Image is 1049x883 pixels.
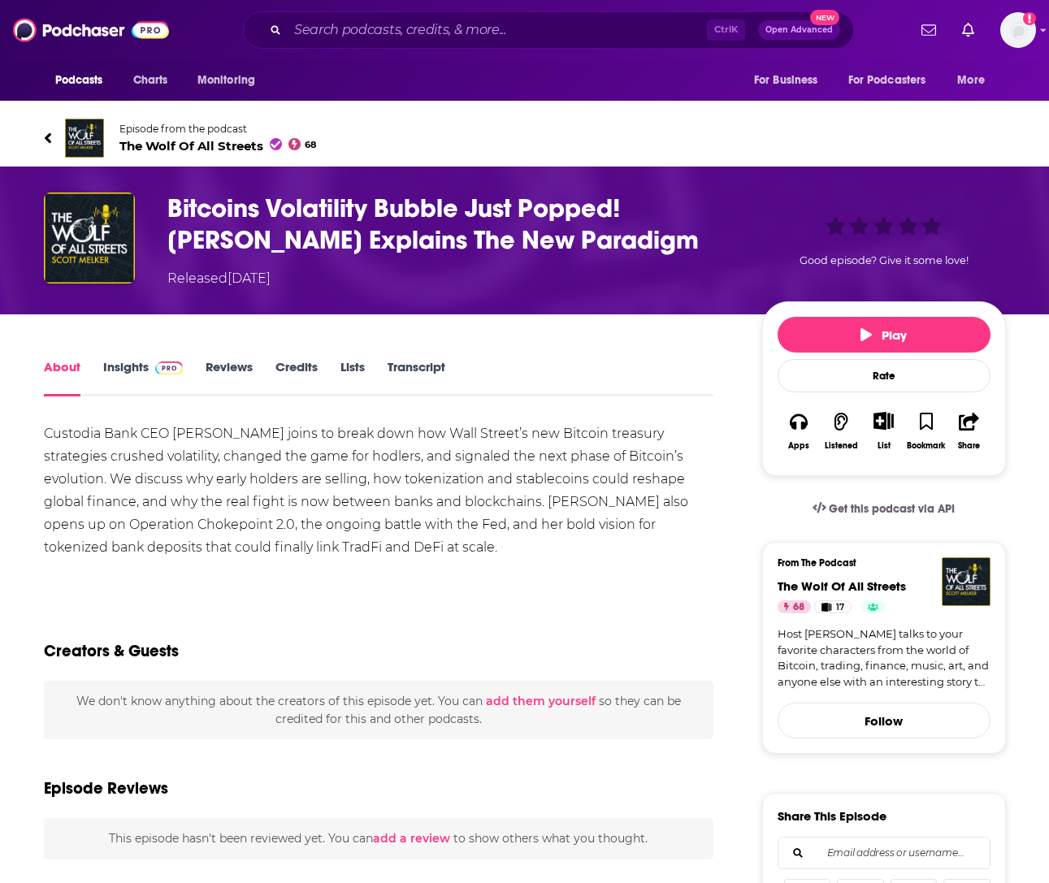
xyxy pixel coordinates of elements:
h3: From The Podcast [778,557,977,569]
button: Listened [820,401,862,461]
a: The Wolf Of All StreetsEpisode from the podcastThe Wolf Of All Streets68 [44,119,1006,158]
span: Good episode? Give it some love! [800,254,969,266]
button: add them yourself [486,695,596,708]
span: Monitoring [197,69,255,92]
a: InsightsPodchaser Pro [103,359,184,396]
span: Get this podcast via API [829,502,955,516]
h3: Share This Episode [778,808,886,824]
input: Email address or username... [791,838,977,868]
button: Apps [778,401,820,461]
a: About [44,359,80,396]
a: 17 [814,600,851,613]
button: open menu [743,65,839,96]
div: Bookmark [907,441,945,451]
span: Ctrl K [707,19,745,41]
span: Podcasts [55,69,103,92]
button: Open AdvancedNew [758,20,840,40]
div: Rate [778,359,990,392]
input: Search podcasts, credits, & more... [288,17,707,43]
div: Apps [788,441,809,451]
div: Share [958,441,980,451]
a: Lists [340,359,365,396]
img: The Wolf Of All Streets [65,119,104,158]
span: 68 [793,599,804,616]
div: Search podcasts, credits, & more... [243,11,854,49]
div: Search followers [778,837,990,869]
button: Play [778,317,990,353]
button: Bookmark [905,401,947,461]
button: open menu [44,65,124,96]
div: Listened [825,441,858,451]
a: Charts [123,65,178,96]
a: Transcript [388,359,445,396]
img: User Profile [1000,12,1036,48]
span: Open Advanced [765,26,833,34]
span: This episode hasn't been reviewed yet. You can to show others what you thought. [109,831,648,846]
button: add a review [373,829,450,847]
span: 68 [305,141,316,149]
div: Custodia Bank CEO [PERSON_NAME] joins to break down how Wall Street’s new Bitcoin treasury strate... [44,422,714,559]
span: For Business [754,69,818,92]
a: Get this podcast via API [800,489,969,529]
span: We don't know anything about the creators of this episode yet . You can so they can be credited f... [76,694,681,726]
a: 68 [778,600,811,613]
img: Podchaser Pro [155,361,184,374]
button: Share [947,401,990,461]
a: Reviews [206,359,253,396]
span: Episode from the podcast [119,123,317,135]
a: Credits [275,359,318,396]
button: Show More Button [867,412,900,430]
button: open menu [946,65,1005,96]
a: Show notifications dropdown [956,16,981,44]
span: The Wolf Of All Streets [119,138,317,154]
img: Bitcoins Volatility Bubble Just Popped! Caitlin Long Explains The New Paradigm [44,193,135,284]
div: Released [DATE] [167,269,271,288]
h1: Bitcoins Volatility Bubble Just Popped! Caitlin Long Explains The New Paradigm [167,193,736,256]
span: For Podcasters [848,69,926,92]
img: The Wolf Of All Streets [942,557,990,606]
svg: Add a profile image [1023,12,1036,25]
div: List [878,440,891,451]
button: Follow [778,703,990,738]
span: Play [860,327,907,343]
button: Show profile menu [1000,12,1036,48]
a: Show notifications dropdown [915,16,943,44]
a: The Wolf Of All Streets [778,578,906,594]
h2: Creators & Guests [44,641,179,661]
button: open menu [186,65,276,96]
button: open menu [838,65,950,96]
span: Charts [133,69,168,92]
img: Podchaser - Follow, Share and Rate Podcasts [13,15,169,45]
h3: Episode Reviews [44,778,168,799]
div: Show More ButtonList [862,401,904,461]
a: Host [PERSON_NAME] talks to your favorite characters from the world of Bitcoin, trading, finance,... [778,626,990,690]
span: More [957,69,985,92]
span: Logged in as clareliening [1000,12,1036,48]
span: 17 [836,599,844,616]
span: New [810,10,839,25]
